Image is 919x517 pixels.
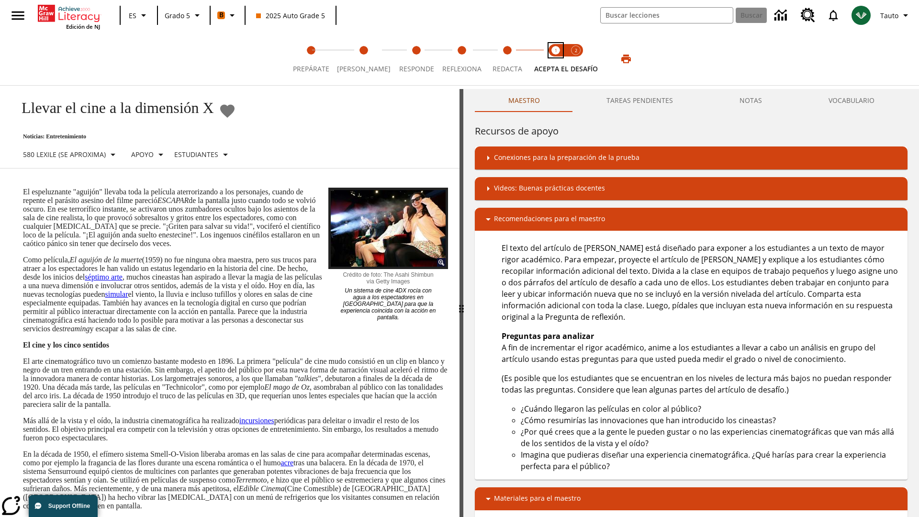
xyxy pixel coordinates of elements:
div: Pulsa la tecla de intro o la barra espaciadora y luego presiona las flechas de derecha e izquierd... [459,89,463,517]
button: Acepta el desafío contesta step 2 of 2 [562,33,590,85]
button: Abrir el menú lateral [4,1,32,30]
div: Videos: Buenas prácticas docentes [475,177,908,200]
text: 1 [555,47,557,54]
em: Terremoto [235,476,267,484]
button: NOTAS [706,89,795,112]
em: Edible Cinema [239,484,285,493]
button: TAREAS PENDIENTES [573,89,706,112]
a: séptimo arte [85,273,123,281]
p: 580 Lexile (Se aproxima) [23,149,106,159]
span: B [219,9,224,21]
span: Responde [399,64,434,73]
em: El aguijón de la muerte [70,256,142,264]
a: simular [105,290,128,298]
button: Responde step 3 of 5 [391,33,442,85]
button: Tipo de apoyo, Apoyo [127,146,170,163]
button: Añadir a mis Favoritas - Llevar el cine a la dimensión X [219,102,236,119]
span: Tauto [880,11,898,21]
div: Recomendaciones para el maestro [475,208,908,231]
div: activity [463,89,919,517]
p: Apoyo [131,149,154,159]
div: Materiales para el maestro [475,487,908,510]
button: Boost El color de la clase es anaranjado. Cambiar el color de la clase. [213,7,242,24]
div: Instructional Panel Tabs [475,89,908,112]
input: Buscar campo [601,8,733,23]
span: Edición de NJ [66,23,100,30]
h1: Llevar el cine a la dimensión X [11,99,214,117]
p: (Es posible que los estudiantes que se encuentran en los niveles de lectura más bajos no puedan r... [502,372,900,395]
p: Estudiantes [174,149,218,159]
p: Recomendaciones para el maestro [494,214,605,225]
button: Acepta el desafío lee step 1 of 2 [542,33,570,85]
div: Conexiones para la preparación de la prueba [475,146,908,169]
button: Perfil/Configuración [876,7,915,24]
p: A fin de incrementar el rigor académico, anime a los estudiantes a llevar a cabo un análisis en g... [502,330,900,365]
em: El mago de Oz [264,383,310,391]
p: En la década de 1950, el efímero sistema Smell-O-Vision liberaba aromas en las salas de cine para... [23,450,448,510]
p: Un sistema de cine 4DX rocía con agua a los espectadores en [GEOGRAPHIC_DATA] para que la experie... [340,285,436,321]
span: Support Offline [48,503,90,509]
img: Ampliar [437,258,446,267]
a: incursiones [239,416,274,425]
text: 2 [575,47,577,54]
span: Prepárate [293,64,329,73]
p: Como película, (1959) no fue ninguna obra maestra, pero sus trucos para atraer a los espectadores... [23,256,448,333]
p: Materiales para el maestro [494,493,581,505]
button: Seleccionar estudiante [170,146,235,163]
span: Reflexiona [442,64,482,73]
p: Noticias: Entretenimiento [11,133,236,140]
span: Grado 5 [165,11,190,21]
p: Más allá de la vista y el oído, la industria cinematográfica ha realizado periódicas para deleita... [23,416,448,442]
button: Seleccione Lexile, 580 Lexile (Se aproxima) [19,146,123,163]
span: ES [129,11,136,21]
p: Conexiones para la preparación de la prueba [494,152,639,164]
button: Support Offline [29,495,98,517]
span: Redacta [493,64,522,73]
em: este [166,231,178,239]
li: ¿Cómo resumirías las innovaciones que han introducido los cineastas? [521,415,900,426]
h6: Recursos de apoyo [475,124,908,139]
p: El arte cinematográfico tuvo un comienzo bastante modesto en 1896. La primera "película" de cine ... [23,357,448,409]
button: Imprimir [611,50,641,67]
a: Notificaciones [821,3,846,28]
span: [PERSON_NAME] [337,64,391,73]
button: Prepárate step 1 of 5 [285,33,337,85]
a: Centro de información [769,2,795,29]
a: Centro de recursos, Se abrirá en una pestaña nueva. [795,2,821,28]
p: El espeluznante "aguijón" llevaba toda la película aterrorizando a los personajes, cuando de repe... [23,188,448,248]
button: Grado: Grado 5, Elige un grado [161,7,207,24]
p: Crédito de foto: The Asahi Shimbun vía Getty Images [340,269,436,285]
strong: Preguntas para analizar [502,331,594,341]
span: ACEPTA EL DESAFÍO [534,64,598,73]
em: ESCAPAR [157,196,189,204]
span: 2025 Auto Grade 5 [256,11,325,21]
button: Maestro [475,89,573,112]
li: ¿Por qué crees que a la gente le pueden gustar o no las experiencias cinematográficas que van más... [521,426,900,449]
em: streaming [59,325,90,333]
li: Imagina que pudieras diseñar una experiencia cinematográfica. ¿Qué harías para crear la experienc... [521,449,900,472]
button: Lenguaje: ES, Selecciona un idioma [123,7,154,24]
button: Redacta step 5 of 5 [482,33,533,85]
button: Escoja un nuevo avatar [846,3,876,28]
div: Portada [38,3,100,30]
button: VOCABULARIO [795,89,908,112]
li: ¿Cuándo llegaron las películas en color al público? [521,403,900,415]
img: avatar image [852,6,871,25]
em: talkies [298,374,318,382]
a: acre [280,459,293,467]
button: Lee step 2 of 5 [329,33,398,85]
img: El panel situado frente a los asientos rocía con agua nebulizada al feliz público en un cine equi... [328,188,448,269]
p: Videos: Buenas prácticas docentes [494,183,605,194]
button: Reflexiona step 4 of 5 [435,33,489,85]
strong: El cine y los cinco sentidos [23,341,109,349]
p: El texto del artículo de [PERSON_NAME] está diseñado para exponer a los estudiantes a un texto de... [502,242,900,323]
